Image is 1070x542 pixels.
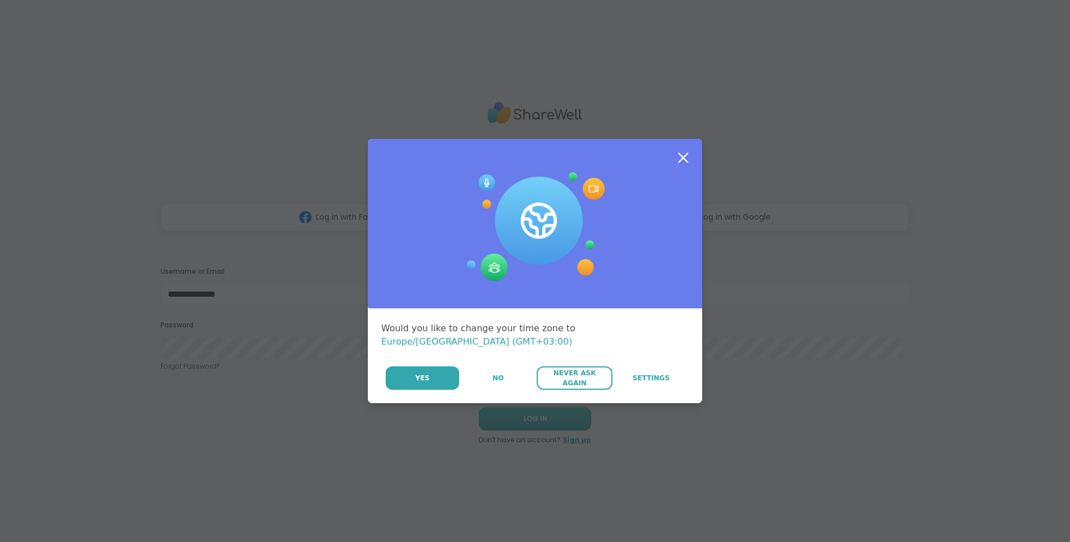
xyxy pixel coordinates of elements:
[465,172,605,282] img: Session Experience
[381,336,572,347] span: Europe/[GEOGRAPHIC_DATA] (GMT+03:00)
[633,373,670,383] span: Settings
[614,366,689,390] a: Settings
[386,366,459,390] button: Yes
[537,366,612,390] button: Never Ask Again
[415,373,430,383] span: Yes
[542,368,606,388] span: Never Ask Again
[381,322,689,349] div: Would you like to change your time zone to
[460,366,536,390] button: No
[493,373,504,383] span: No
